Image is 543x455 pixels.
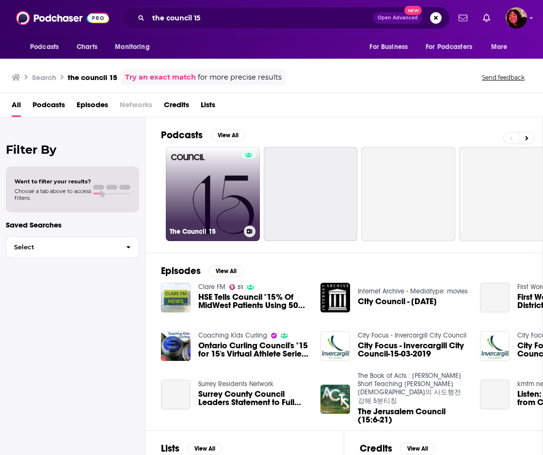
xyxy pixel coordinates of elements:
[198,390,309,406] a: Surrey County Council Leaders Statement to Full Council - 15th March 2016
[506,7,527,29] span: Logged in as Kathryn-Musilek
[6,220,139,229] p: Saved Searches
[187,443,222,455] button: View All
[12,97,21,117] a: All
[506,7,527,29] img: User Profile
[229,284,243,290] a: 51
[198,390,309,406] span: Surrey County Council Leaders Statement to Full Council - [DATE]
[484,38,520,56] button: open menu
[161,331,191,361] img: Ontario Curling Council's "15 for 15's Virtual Athlete Series" With Sean Turriff & Delores McCallum
[506,7,527,29] button: Show profile menu
[32,97,65,117] a: Podcasts
[198,341,309,358] span: Ontario Curling Council's "15 for 15's Virtual Athlete Series" With [PERSON_NAME] & [PERSON_NAME]
[491,40,508,54] span: More
[6,143,139,157] h2: Filter By
[125,72,196,83] a: Try an exact match
[358,331,466,340] a: City Focus - Invercargill City Council
[201,97,215,117] a: Lists
[198,331,267,340] a: Coaching Kids Curling
[198,283,225,291] a: Clare FM
[161,380,191,409] a: Surrey County Council Leaders Statement to Full Council - 15th March 2016
[77,97,108,117] a: Episodes
[15,178,91,185] span: Want to filter your results?
[30,40,59,54] span: Podcasts
[320,283,350,312] img: CIty Council - 15-11-10
[170,227,240,236] h3: The Council 15
[369,40,408,54] span: For Business
[161,265,243,277] a: EpisodesView All
[358,287,468,295] a: Internet Archive - Mediatype: movies
[480,331,510,361] img: City Focus - Invercargill City Council-15-11-2019
[208,265,243,277] button: View All
[122,7,450,29] div: Search podcasts, credits, & more...
[166,147,260,241] a: The Council 15
[426,40,472,54] span: For Podcasters
[358,372,461,405] a: The Book of Acts : Scott Brenner Short Teaching 스캇 브래너 목사의 사도행전 강해 5분티칭
[373,12,422,24] button: Open AdvancedNew
[360,442,392,455] h2: Credits
[404,6,422,15] span: New
[77,40,97,54] span: Charts
[358,407,468,424] a: The Jerusalem Council (15:6-21)
[6,244,118,250] span: Select
[210,130,245,141] button: View All
[358,297,437,306] span: CIty Council - [DATE]
[6,236,139,258] button: Select
[108,38,162,56] button: open menu
[161,283,191,312] img: HSE Tells Council "15% Of MidWest Patients Using 50% Of Services"
[320,385,350,414] img: The Jerusalem Council (15:6-21)
[479,10,494,26] a: Show notifications dropdown
[320,331,350,361] img: City Focus - Invercargill City Council-15-03-2019
[161,129,203,141] h2: Podcasts
[358,297,437,306] a: CIty Council - 15-11-10
[16,9,109,27] img: Podchaser - Follow, Share and Rate Podcasts
[198,293,309,309] a: HSE Tells Council "15% Of MidWest Patients Using 50% Of Services"
[115,40,149,54] span: Monitoring
[480,283,510,312] a: First Word - Southland District Council-15-04-2021
[455,10,471,26] a: Show notifications dropdown
[479,73,527,81] button: Send feedback
[419,38,486,56] button: open menu
[32,73,56,82] h3: Search
[161,129,245,141] a: PodcastsView All
[164,97,189,117] a: Credits
[70,38,103,56] a: Charts
[120,97,152,117] span: Networks
[480,380,510,409] a: Listen: Caroline Hicks is from Canterbury City Council - 15/06/2020
[198,380,273,388] a: Surrey Residents Network
[23,38,71,56] button: open menu
[198,72,282,83] span: for more precise results
[15,188,91,201] span: Choose a tab above to access filters.
[238,285,243,290] span: 51
[161,265,201,277] h2: Episodes
[161,442,179,455] h2: Lists
[363,38,420,56] button: open menu
[378,16,418,20] span: Open Advanced
[358,341,468,358] a: City Focus - Invercargill City Council-15-03-2019
[400,443,435,455] button: View All
[68,73,117,82] h3: the council 15
[148,10,373,26] input: Search podcasts, credits, & more...
[198,341,309,358] a: Ontario Curling Council's "15 for 15's Virtual Athlete Series" With Sean Turriff & Delores McCallum
[161,442,222,455] a: ListsView All
[360,442,435,455] a: CreditsView All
